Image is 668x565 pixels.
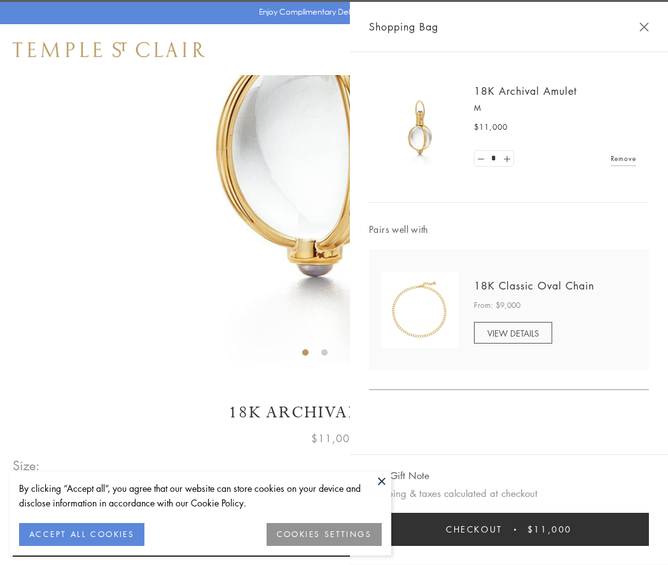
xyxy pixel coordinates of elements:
[500,151,513,167] a: Set quantity to 2
[13,42,205,57] img: Temple St. Clair
[259,6,403,18] p: Enjoy Complimentary Delivery & Returns
[382,89,458,165] img: 18K Archival Amulet
[639,22,649,32] button: Close Shopping Bag
[474,84,577,98] a: 18K Archival Amulet
[369,485,649,501] p: Shipping & taxes calculated at checkout
[487,327,539,339] span: VIEW DETAILS
[19,523,144,546] button: ACCEPT ALL COOKIES
[474,322,552,344] a: VIEW DETAILS
[446,522,503,536] span: Checkout
[369,468,429,484] button: Add Gift Note
[527,522,572,536] span: $11,000
[611,151,636,165] a: Remove
[369,18,438,35] span: Shopping Bag
[311,430,357,447] span: $11,000
[474,121,508,134] span: $11,000
[474,102,636,115] p: M
[13,401,655,424] h1: 18K Archival Amulet
[369,513,649,546] button: Checkout $11,000
[474,279,594,293] a: 18K Classic Oval Chain
[13,455,41,476] span: Size:
[474,299,520,312] span: From: $9,000
[19,481,382,510] div: By clicking “Accept all”, you agree that our website can store cookies on your device and disclos...
[369,222,649,237] span: Pairs well with
[382,272,458,348] img: N88865-OV18
[267,523,382,546] button: COOKIES SETTINGS
[475,151,487,167] a: Set quantity to 0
